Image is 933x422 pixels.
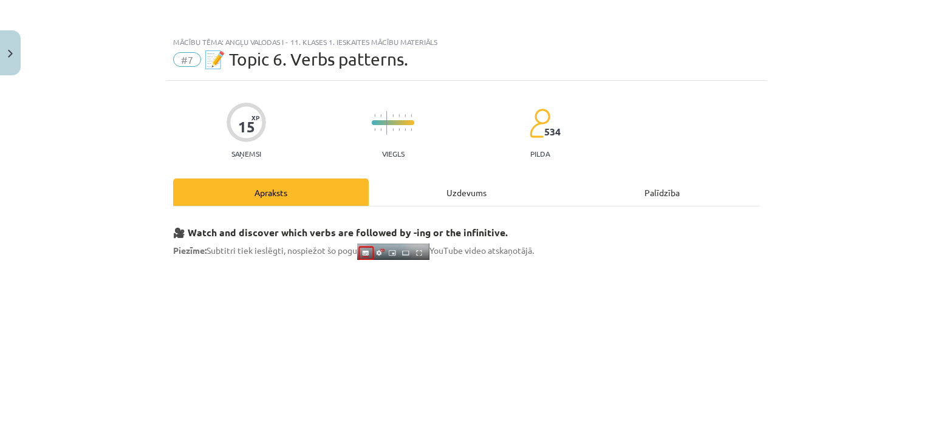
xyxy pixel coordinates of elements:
[173,226,508,239] strong: 🎥 Watch and discover which verbs are followed by -ing or the infinitive.
[251,114,259,121] span: XP
[405,114,406,117] img: icon-short-line-57e1e144782c952c97e751825c79c345078a6d821885a25fce030b3d8c18986b.svg
[380,128,381,131] img: icon-short-line-57e1e144782c952c97e751825c79c345078a6d821885a25fce030b3d8c18986b.svg
[411,114,412,117] img: icon-short-line-57e1e144782c952c97e751825c79c345078a6d821885a25fce030b3d8c18986b.svg
[529,108,550,138] img: students-c634bb4e5e11cddfef0936a35e636f08e4e9abd3cc4e673bd6f9a4125e45ecb1.svg
[405,128,406,131] img: icon-short-line-57e1e144782c952c97e751825c79c345078a6d821885a25fce030b3d8c18986b.svg
[238,118,255,135] div: 15
[227,149,266,158] p: Saņemsi
[173,52,201,67] span: #7
[411,128,412,131] img: icon-short-line-57e1e144782c952c97e751825c79c345078a6d821885a25fce030b3d8c18986b.svg
[386,111,388,135] img: icon-long-line-d9ea69661e0d244f92f715978eff75569469978d946b2353a9bb055b3ed8787d.svg
[398,128,400,131] img: icon-short-line-57e1e144782c952c97e751825c79c345078a6d821885a25fce030b3d8c18986b.svg
[382,149,405,158] p: Viegls
[374,114,375,117] img: icon-short-line-57e1e144782c952c97e751825c79c345078a6d821885a25fce030b3d8c18986b.svg
[392,128,394,131] img: icon-short-line-57e1e144782c952c97e751825c79c345078a6d821885a25fce030b3d8c18986b.svg
[392,114,394,117] img: icon-short-line-57e1e144782c952c97e751825c79c345078a6d821885a25fce030b3d8c18986b.svg
[173,38,760,46] div: Mācību tēma: Angļu valodas i - 11. klases 1. ieskaites mācību materiāls
[564,179,760,206] div: Palīdzība
[544,126,561,137] span: 534
[173,245,534,256] span: Subtitri tiek ieslēgti, nospiežot šo pogu YouTube video atskaņotājā.
[173,179,369,206] div: Apraksts
[173,245,207,256] strong: Piezīme:
[380,114,381,117] img: icon-short-line-57e1e144782c952c97e751825c79c345078a6d821885a25fce030b3d8c18986b.svg
[369,179,564,206] div: Uzdevums
[204,49,408,69] span: 📝 Topic 6. Verbs patterns.
[398,114,400,117] img: icon-short-line-57e1e144782c952c97e751825c79c345078a6d821885a25fce030b3d8c18986b.svg
[530,149,550,158] p: pilda
[374,128,375,131] img: icon-short-line-57e1e144782c952c97e751825c79c345078a6d821885a25fce030b3d8c18986b.svg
